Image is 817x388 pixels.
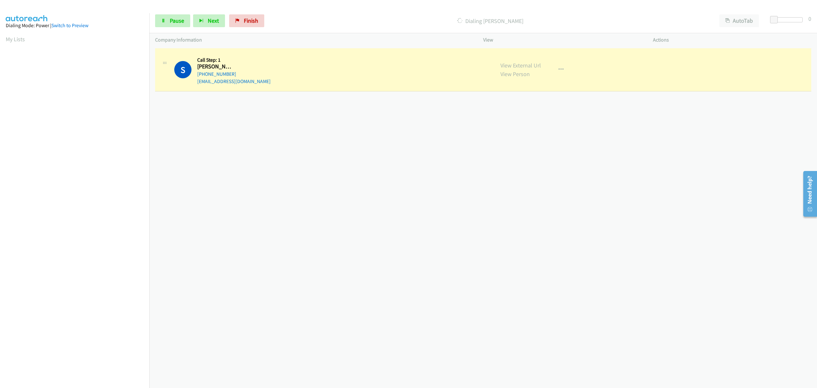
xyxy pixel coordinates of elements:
p: Dialing [PERSON_NAME] [273,17,708,25]
div: 0 [808,14,811,23]
iframe: Resource Center [799,168,817,219]
a: Switch to Preview [51,22,88,28]
a: [EMAIL_ADDRESS][DOMAIN_NAME] [197,78,271,84]
a: View Person [500,70,530,78]
button: Next [193,14,225,27]
span: Finish [244,17,258,24]
span: Pause [170,17,184,24]
p: Company Information [155,36,472,44]
p: Actions [653,36,811,44]
a: View External Url [500,62,541,69]
a: My Lists [6,35,25,43]
div: Dialing Mode: Power | [6,22,144,29]
h2: [PERSON_NAME] [197,63,231,70]
div: Delay between calls (in seconds) [773,17,803,22]
a: Pause [155,14,190,27]
h1: S [174,61,191,78]
a: [PHONE_NUMBER] [197,71,236,77]
a: Finish [229,14,264,27]
h5: Call Step: 1 [197,57,271,63]
p: View [483,36,641,44]
span: Next [208,17,219,24]
iframe: Dialpad [6,49,149,353]
button: AutoTab [719,14,759,27]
